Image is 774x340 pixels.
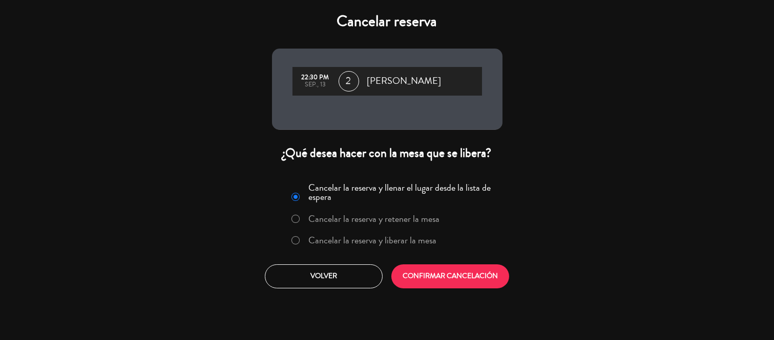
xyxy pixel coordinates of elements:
[298,74,333,81] div: 22:30 PM
[339,71,359,92] span: 2
[308,236,436,245] label: Cancelar la reserva y liberar la mesa
[308,183,496,201] label: Cancelar la reserva y llenar el lugar desde la lista de espera
[272,145,503,161] div: ¿Qué desea hacer con la mesa que se libera?
[308,214,440,223] label: Cancelar la reserva y retener la mesa
[391,264,509,288] button: CONFIRMAR CANCELACIÓN
[272,12,503,31] h4: Cancelar reserva
[298,81,333,88] div: sep., 13
[265,264,383,288] button: Volver
[367,74,442,89] span: [PERSON_NAME]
